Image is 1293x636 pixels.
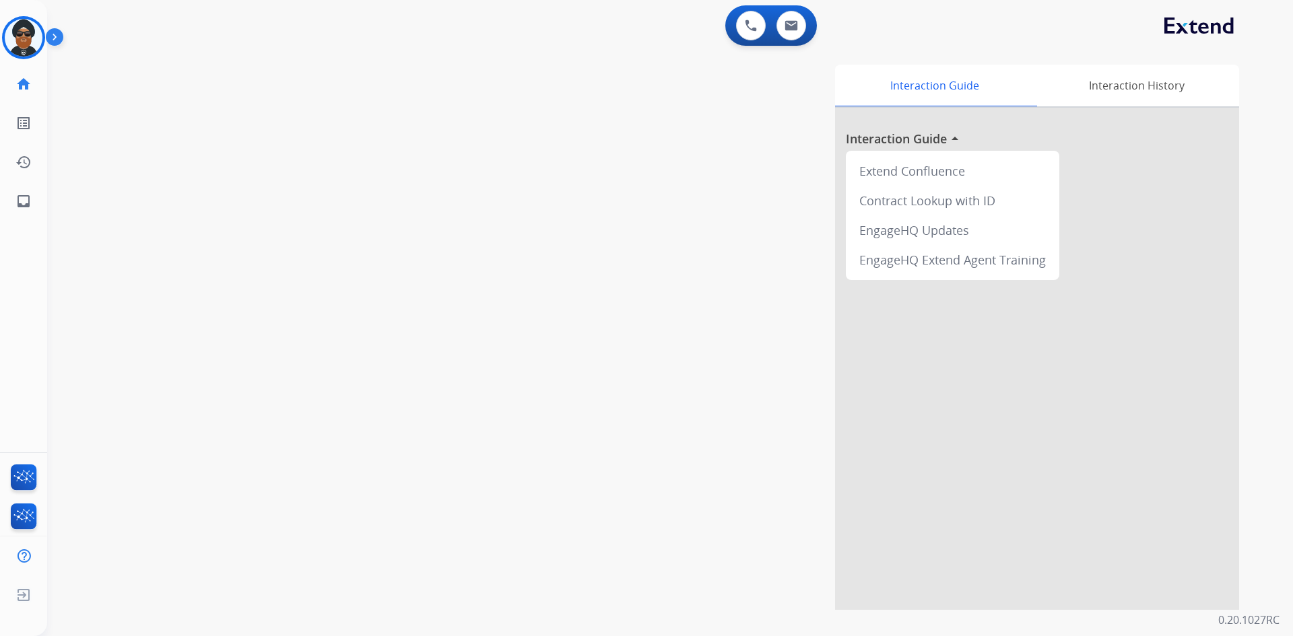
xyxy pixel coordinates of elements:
div: Extend Confluence [851,156,1054,186]
mat-icon: home [15,76,32,92]
mat-icon: inbox [15,193,32,209]
p: 0.20.1027RC [1218,612,1280,628]
div: Contract Lookup with ID [851,186,1054,215]
mat-icon: history [15,154,32,170]
div: Interaction Guide [835,65,1034,106]
div: EngageHQ Extend Agent Training [851,245,1054,275]
img: avatar [5,19,42,57]
mat-icon: list_alt [15,115,32,131]
div: EngageHQ Updates [851,215,1054,245]
div: Interaction History [1034,65,1239,106]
